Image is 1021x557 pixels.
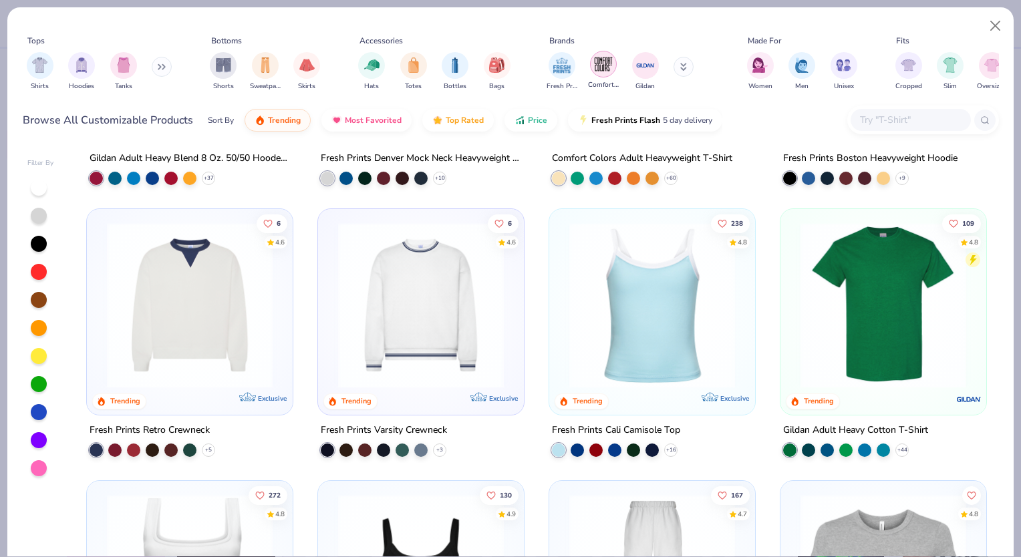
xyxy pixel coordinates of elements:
[937,52,964,91] div: filter for Slim
[216,57,231,73] img: Shorts Image
[90,421,210,438] div: Fresh Prints Retro Crewneck
[115,81,132,91] span: Tanks
[578,115,589,126] img: flash.gif
[552,150,732,167] div: Comfort Colors Adult Heavyweight T-Shirt
[276,509,285,519] div: 4.8
[489,81,504,91] span: Bags
[984,57,1000,73] img: Oversized Image
[23,112,193,128] div: Browse All Customizable Products
[68,52,95,91] button: filter button
[783,150,958,167] div: Fresh Prints Boston Heavyweight Hoodie
[747,52,774,91] button: filter button
[444,81,466,91] span: Bottles
[752,57,768,73] img: Women Image
[298,81,315,91] span: Skirts
[748,81,772,91] span: Women
[359,35,403,47] div: Accessories
[663,113,712,128] span: 5 day delivery
[783,421,928,438] div: Gildan Adult Heavy Cotton T-Shirt
[446,115,484,126] span: Top Rated
[480,486,519,504] button: Like
[27,52,53,91] button: filter button
[506,237,516,247] div: 4.6
[435,174,445,182] span: + 10
[711,486,750,504] button: Like
[358,52,385,91] div: filter for Hats
[896,35,909,47] div: Fits
[277,220,281,226] span: 6
[405,81,422,91] span: Totes
[528,115,547,126] span: Price
[738,509,747,519] div: 4.7
[969,509,978,519] div: 4.8
[255,115,265,126] img: trending.gif
[69,81,94,91] span: Hoodies
[859,112,962,128] input: Try "T-Shirt"
[901,57,916,73] img: Cropped Image
[731,492,743,498] span: 167
[969,237,978,247] div: 4.8
[563,222,742,388] img: a25d9891-da96-49f3-a35e-76288174bf3a
[211,35,242,47] div: Bottoms
[268,115,301,126] span: Trending
[962,220,974,226] span: 109
[257,214,288,232] button: Like
[293,52,320,91] div: filter for Skirts
[488,214,519,232] button: Like
[442,52,468,91] button: filter button
[831,52,857,91] button: filter button
[552,421,680,438] div: Fresh Prints Cali Camisole Top
[364,81,379,91] span: Hats
[943,57,958,73] img: Slim Image
[484,52,510,91] button: filter button
[250,81,281,91] span: Sweatpants
[345,115,402,126] span: Most Favorited
[448,57,462,73] img: Bottles Image
[983,13,1008,39] button: Close
[895,81,922,91] span: Cropped
[508,220,512,226] span: 6
[635,55,655,75] img: Gildan Image
[213,81,234,91] span: Shorts
[942,214,981,232] button: Like
[432,115,443,126] img: TopRated.gif
[321,150,521,167] div: Fresh Prints Denver Mock Neck Heavyweight Sweatshirt
[406,57,421,73] img: Totes Image
[299,57,315,73] img: Skirts Image
[788,52,815,91] div: filter for Men
[794,222,973,388] img: db319196-8705-402d-8b46-62aaa07ed94f
[635,81,655,91] span: Gildan
[249,486,288,504] button: Like
[321,421,447,438] div: Fresh Prints Varsity Crewneck
[666,174,676,182] span: + 60
[836,57,851,73] img: Unisex Image
[331,222,510,388] img: 4d4398e1-a86f-4e3e-85fd-b9623566810e
[32,57,47,73] img: Shirts Image
[720,393,749,402] span: Exclusive
[547,81,577,91] span: Fresh Prints
[588,80,619,90] span: Comfort Colors
[895,52,922,91] div: filter for Cropped
[358,52,385,91] button: filter button
[711,214,750,232] button: Like
[90,150,290,167] div: Gildan Adult Heavy Blend 8 Oz. 50/50 Hooded Sweatshirt
[74,57,89,73] img: Hoodies Image
[937,52,964,91] button: filter button
[210,52,237,91] div: filter for Shorts
[794,57,809,73] img: Men Image
[895,52,922,91] button: filter button
[568,109,722,132] button: Fresh Prints Flash5 day delivery
[632,52,659,91] button: filter button
[504,109,557,132] button: Price
[276,237,285,247] div: 4.6
[364,57,380,73] img: Hats Image
[250,52,281,91] div: filter for Sweatpants
[748,35,781,47] div: Made For
[500,492,512,498] span: 130
[68,52,95,91] div: filter for Hoodies
[258,57,273,73] img: Sweatpants Image
[547,52,577,91] button: filter button
[962,486,981,504] button: Like
[245,109,311,132] button: Trending
[100,222,279,388] img: 3abb6cdb-110e-4e18-92a0-dbcd4e53f056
